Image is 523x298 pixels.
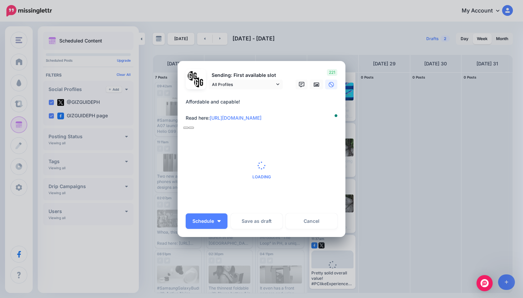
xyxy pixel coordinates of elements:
div: Open Intercom Messenger [476,275,493,291]
textarea: To enrich screen reader interactions, please activate Accessibility in Grammarly extension settings [186,98,341,122]
img: JT5sWCfR-79925.png [194,78,204,87]
div: Loading [252,161,271,179]
span: All Profiles [212,81,275,88]
img: arrow-down-white.png [217,220,221,222]
button: Save as draft [231,213,282,229]
a: All Profiles [209,80,283,89]
a: Cancel [286,213,337,229]
img: 353459792_649996473822713_4483302954317148903_n-bsa138318.png [188,71,197,81]
span: Schedule [192,219,214,224]
p: Sending: First available slot [209,71,283,79]
button: Schedule [186,213,227,229]
div: Affordable and capable! Read here: [186,98,341,122]
span: 221 [327,69,337,76]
